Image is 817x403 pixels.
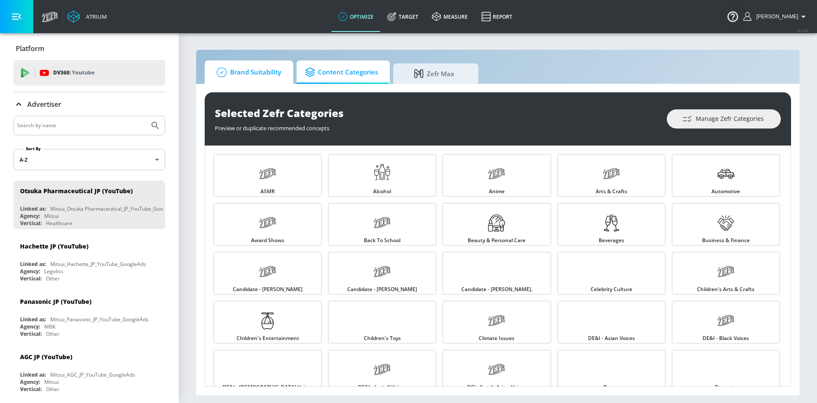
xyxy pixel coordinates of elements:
div: Vertical: [20,330,42,337]
div: Agency: [20,323,40,330]
div: A-Z [14,149,165,170]
span: DE&I - [DEMOGRAPHIC_DATA] Voices [223,385,313,390]
span: Arts & Crafts [596,189,627,194]
div: Linked as: [20,205,46,212]
div: Panasonic JP (YouTube)Linked as:Mitsui_Panasonic_JP_YouTube_GoogleAdsAgency:MBKVertical:Other [14,291,165,340]
div: Otsuka Pharmaceutical JP (YouTube)Linked as:Mitsui_Otsuka Pharmaceutical_JP_YouTube_GoogleAdsAgen... [14,180,165,229]
p: Platform [16,44,44,53]
a: Beverages [557,203,666,246]
a: DEI - South Asian Voices [443,350,551,392]
div: Preview or duplicate recommended concepts [215,120,658,132]
div: AGC JP (YouTube)Linked as:Mitsui_AGC_JP_YouTube_GoogleAdsAgency:MitsuiVertical:Other [14,346,165,395]
a: Desserts [672,350,780,392]
a: Children's Entertainment [214,301,322,343]
a: optimize [331,1,380,32]
span: Business & Finance [702,238,750,243]
div: Vertical: [20,386,42,393]
span: DE&I - LatinX Voices [358,385,407,390]
span: Beverages [599,238,624,243]
div: Hachette JP (YouTube) [20,242,89,250]
span: Climate Issues [479,336,514,341]
a: Candidate - [PERSON_NAME] [214,252,322,294]
div: Advertiser [14,92,165,116]
div: MBK [44,323,55,330]
p: Youtube [72,68,94,77]
div: Other [46,386,60,393]
div: Other [46,275,60,282]
span: Dance [603,385,619,390]
div: Vertical: [20,220,42,227]
div: Mitsui_AGC_JP_YouTube_GoogleAds [50,371,135,378]
a: Business & Finance [672,203,780,246]
a: Candidate - [PERSON_NAME]. [443,252,551,294]
a: Candidate - [PERSON_NAME] [328,252,436,294]
span: Desserts [715,385,737,390]
a: Climate Issues [443,301,551,343]
input: Search by name [17,120,146,131]
div: Mitsui [44,378,59,386]
div: Agency: [20,378,40,386]
a: Award Shows [214,203,322,246]
a: Children's Arts & Crafts [672,252,780,294]
a: DE&I - [DEMOGRAPHIC_DATA] Voices [214,350,322,392]
div: Vertical: [20,275,42,282]
a: Alcohol [328,154,436,197]
div: Otsuka Pharmaceutical JP (YouTube) [20,187,133,195]
div: Selected Zefr Categories [215,106,658,120]
div: Mitsui [44,212,59,220]
span: Zefr Max [402,63,466,84]
div: Panasonic JP (YouTube) [20,297,91,306]
span: Celebrity Culture [591,287,632,292]
span: Beauty & Personal Care [468,238,526,243]
span: ASMR [260,189,275,194]
span: login as: fumiya.nakamura@mbk-digital.co.jp [753,14,798,20]
div: Healthcare [46,220,72,227]
span: Award Shows [251,238,284,243]
a: Atrium [67,10,107,23]
span: Candidate - [PERSON_NAME] [347,287,417,292]
div: DV360: Youtube [14,60,165,86]
div: Agency: [20,212,40,220]
label: Sort By [24,146,43,151]
a: Arts & Crafts [557,154,666,197]
a: Dance [557,350,666,392]
div: Linked as: [20,260,46,268]
a: Report [474,1,519,32]
button: Open Resource Center [721,4,745,28]
p: DV360: [53,68,94,77]
div: Atrium [83,13,107,20]
div: Hachette JP (YouTube)Linked as:Mitsui_Hachette_JP_YouTube_GoogleAdsAgency:LegolissVertical:Other [14,236,165,284]
span: Children's Arts & Crafts [697,287,754,292]
span: Children's Toys [364,336,401,341]
span: Brand Suitability [213,62,281,83]
div: Mitsui_Otsuka Pharmaceutical_JP_YouTube_GoogleAds [50,205,179,212]
div: Linked as: [20,316,46,323]
span: Anime [489,189,505,194]
span: DE&I - Asian Voices [588,336,635,341]
a: Target [380,1,425,32]
span: Alcohol [373,189,391,194]
span: Manage Zefr Categories [684,114,764,124]
div: Mitsui_Panasonic_JP_YouTube_GoogleAds [50,316,149,323]
span: Content Categories [305,62,378,83]
p: Advertiser [27,100,61,109]
div: Other [46,330,60,337]
a: DE&I - Asian Voices [557,301,666,343]
div: Agency: [20,268,40,275]
div: Mitsui_Hachette_JP_YouTube_GoogleAds [50,260,146,268]
a: DE&I - LatinX Voices [328,350,436,392]
div: AGC JP (YouTube) [20,353,72,361]
a: Celebrity Culture [557,252,666,294]
a: DE&I - Black Voices [672,301,780,343]
div: Platform [14,37,165,60]
a: Anime [443,154,551,197]
span: Back to School [364,238,400,243]
div: Legoliss [44,268,63,275]
a: measure [425,1,474,32]
button: Manage Zefr Categories [667,109,781,129]
span: DE&I - Black Voices [703,336,749,341]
